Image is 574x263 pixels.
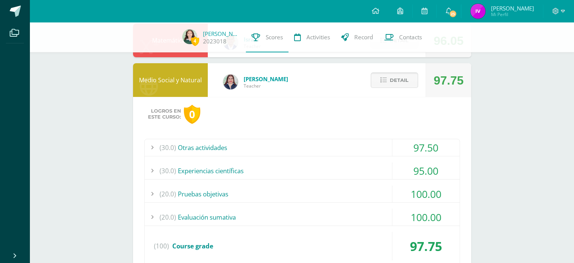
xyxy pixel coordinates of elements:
div: Evaluación sumativa [145,209,460,226]
a: 2023018 [203,37,226,45]
span: 4 [191,36,199,46]
button: Detail [371,73,418,88]
div: Experiencias científicas [145,162,460,179]
span: (30.0) [160,139,176,156]
div: 100.00 [392,186,460,202]
span: Mi Perfil [491,11,534,18]
a: [PERSON_NAME] [203,30,240,37]
span: Scores [266,33,283,41]
a: Contacts [379,22,428,52]
a: Record [336,22,379,52]
div: 0 [184,105,200,124]
div: 100.00 [392,209,460,226]
div: 97.75 [392,232,460,260]
div: Otras actividades [145,139,460,156]
span: (20.0) [160,209,176,226]
span: 25 [449,10,457,18]
span: Logros en este curso: [148,108,181,120]
span: Teacher [244,83,288,89]
div: Pruebas objetivas [145,186,460,202]
a: Activities [288,22,336,52]
span: (20.0) [160,186,176,202]
img: e93ec12ab4f27e1fe2111d3cdedb8a70.png [182,29,197,44]
span: Contacts [399,33,422,41]
span: (100) [154,232,169,260]
span: (30.0) [160,162,176,179]
span: [PERSON_NAME] [491,4,534,12]
a: Scores [246,22,288,52]
span: [PERSON_NAME] [244,75,288,83]
span: Record [354,33,373,41]
span: Activities [306,33,330,41]
span: Course grade [172,242,213,250]
img: c5c4d369bf87edf2b08e4650866d5b0d.png [223,74,238,89]
span: Detail [390,73,408,87]
div: 97.50 [392,139,460,156]
div: Medio Social y Natural [133,63,208,97]
div: 97.75 [433,64,463,97]
img: 63131e9f9ecefa68a367872e9c6fe8c2.png [470,4,485,19]
div: 95.00 [392,162,460,179]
